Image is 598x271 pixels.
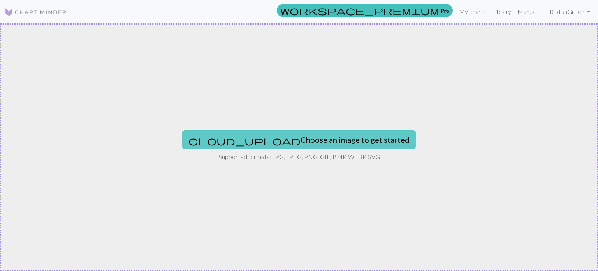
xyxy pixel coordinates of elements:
a: Manual [514,4,540,19]
span: workspace_premium [280,5,439,16]
a: Library [489,4,514,19]
img: Logo [5,7,67,17]
a: My charts [456,4,489,19]
p: Supported formats: JPG, JPEG, PNG, GIF, BMP, WEBP, SVG [218,152,380,161]
button: Choose an image to get started [182,130,416,149]
a: Pro [277,4,453,17]
a: HiRedishGreen [540,4,593,19]
span: cloud_upload [188,135,301,146]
